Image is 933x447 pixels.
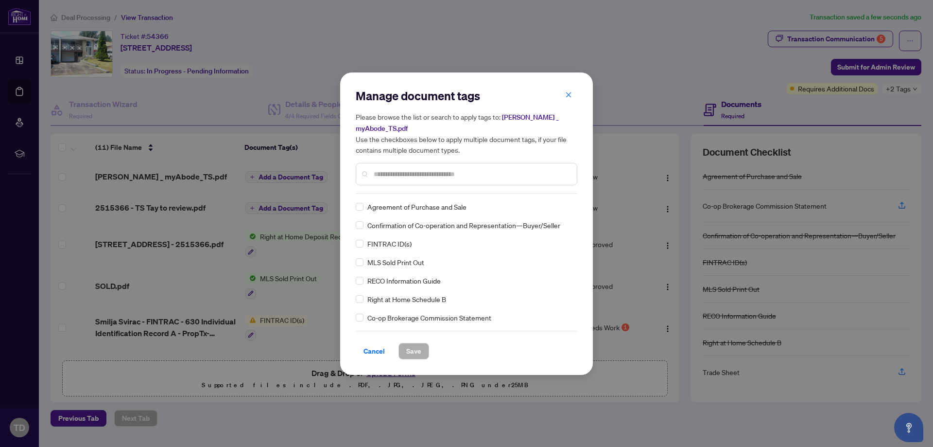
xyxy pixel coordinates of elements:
span: FINTRAC ID(s) [367,238,412,249]
span: Right at Home Schedule B [367,294,446,304]
span: MLS Sold Print Out [367,257,424,268]
span: Confirmation of Co-operation and Representation—Buyer/Seller [367,220,560,231]
span: Agreement of Purchase and Sale [367,201,466,212]
span: Cancel [363,343,385,359]
h5: Please browse the list or search to apply tags to: Use the checkboxes below to apply multiple doc... [356,111,577,155]
span: Co-op Brokerage Commission Statement [367,312,491,323]
button: Cancel [356,343,393,359]
button: Open asap [894,413,923,442]
span: close [565,91,572,98]
span: RECO Information Guide [367,275,441,286]
h2: Manage document tags [356,88,577,104]
button: Save [398,343,429,359]
span: [PERSON_NAME] _ myAbode_TS.pdf [356,113,559,133]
